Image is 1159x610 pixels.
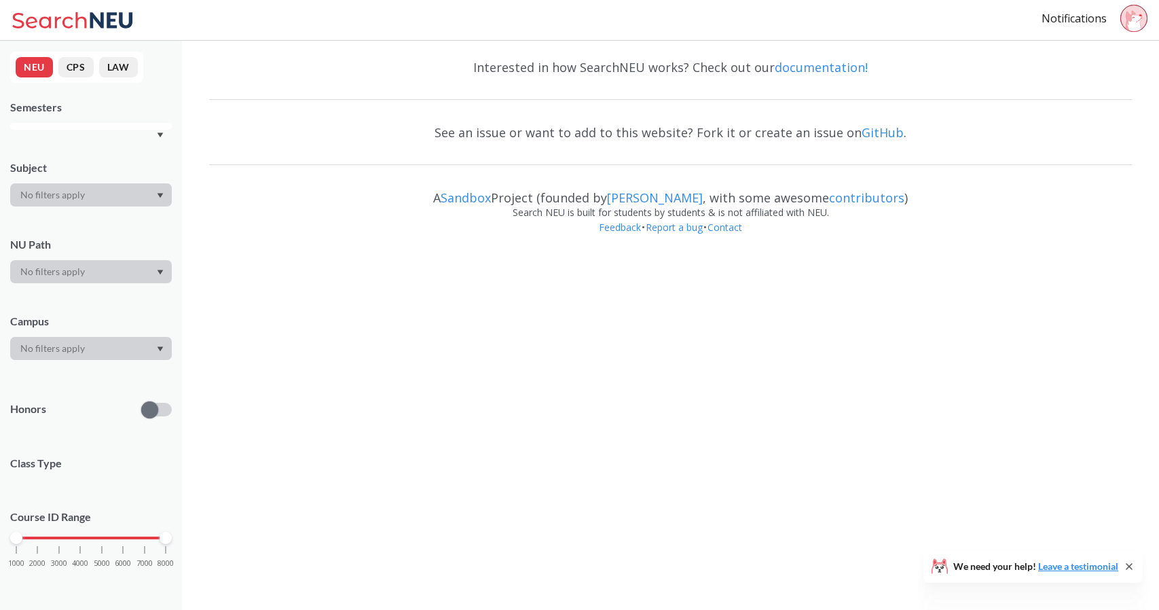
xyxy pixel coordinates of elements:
span: 4000 [72,560,88,567]
svg: Dropdown arrow [157,346,164,352]
a: [PERSON_NAME] [607,190,703,206]
a: Report a bug [645,221,703,234]
div: Subject [10,160,172,175]
button: CPS [58,57,94,77]
a: Leave a testimonial [1038,560,1118,572]
a: GitHub [862,124,904,141]
div: NU Path [10,237,172,252]
p: Honors [10,401,46,417]
button: NEU [16,57,53,77]
span: 5000 [94,560,110,567]
div: Dropdown arrow [10,337,172,360]
a: documentation! [775,59,868,75]
svg: Dropdown arrow [157,132,164,138]
div: Search NEU is built for students by students & is not affiliated with NEU. [209,205,1132,220]
div: Interested in how SearchNEU works? Check out our [209,48,1132,87]
svg: Dropdown arrow [157,193,164,198]
span: 3000 [51,560,67,567]
a: Sandbox [441,190,491,206]
span: 1000 [8,560,24,567]
span: 8000 [158,560,174,567]
div: Dropdown arrow [10,260,172,283]
span: 7000 [136,560,153,567]
span: 6000 [115,560,131,567]
div: Semesters [10,100,172,115]
a: Feedback [598,221,642,234]
span: Class Type [10,456,172,471]
div: A Project (founded by , with some awesome ) [209,178,1132,205]
div: Campus [10,314,172,329]
div: • • [209,220,1132,255]
p: Course ID Range [10,509,172,525]
div: Dropdown arrow [10,183,172,207]
div: See an issue or want to add to this website? Fork it or create an issue on . [209,113,1132,152]
a: Contact [707,221,743,234]
a: Notifications [1042,11,1107,26]
span: 2000 [29,560,45,567]
button: LAW [99,57,138,77]
svg: Dropdown arrow [157,270,164,275]
a: contributors [829,190,904,206]
span: We need your help! [953,562,1118,571]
